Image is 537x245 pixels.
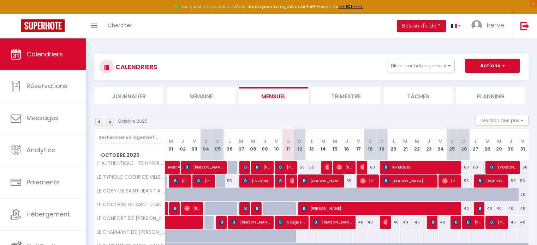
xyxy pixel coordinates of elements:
[96,188,166,194] span: LE COSY DE SAINT JEAN * A 2 PAS DE LA CLINIQUE DE L UNION*
[287,138,290,145] abbr: S
[338,4,363,10] a: >>> ICI <<<<
[505,174,517,188] div: 55
[442,174,458,188] span: [PERSON_NAME]
[521,138,524,145] abbr: V
[477,174,505,188] span: [PERSON_NAME]
[259,129,270,161] th: 09
[96,216,166,221] span: LE CONFORT DE [PERSON_NAME] *A DEUX PAS DE LA CLINIQUE DE L'UNION*
[465,59,520,73] button: Actions
[102,14,137,38] a: Chercher
[165,202,169,215] a: [PERSON_NAME]
[388,129,399,161] th: 20
[345,138,348,145] abbr: J
[466,14,513,38] a: ... herve
[95,150,165,160] span: Octobre 2025
[380,138,384,145] abbr: D
[336,160,352,174] span: [PERSON_NAME]
[341,129,353,161] th: 16
[294,161,306,174] div: 55
[216,138,220,145] abbr: D
[329,129,341,161] th: 15
[239,138,243,145] abbr: M
[167,87,235,104] li: Semaine
[505,202,517,215] div: 40
[184,160,223,174] span: [PERSON_NAME]
[193,138,196,145] abbr: V
[243,160,247,174] span: [PERSON_NAME]
[96,161,166,166] span: L' AUTHENTIQUE · T2 HYPER CENTRE * A 2 PAS DU CAPITOLE *
[189,129,200,161] th: 03
[360,174,376,188] span: [PERSON_NAME]
[439,138,442,145] abbr: V
[311,87,380,104] li: Trimestre
[94,87,163,104] li: Journalier
[321,138,326,145] abbr: M
[387,59,455,73] button: Filtrer par hébergement
[290,174,294,188] span: [PERSON_NAME]
[357,138,360,145] abbr: V
[456,87,525,104] li: Planning
[400,216,411,229] div: 40
[168,157,184,170] span: Noet vd Windt
[497,138,501,145] abbr: M
[470,129,482,161] th: 27
[384,87,453,104] li: Tâches
[26,81,67,90] span: Réservations
[21,19,65,32] img: Super Booking
[423,129,435,161] th: 23
[476,115,529,125] button: Gestion des prix
[470,161,482,174] div: 60
[411,129,423,161] th: 22
[231,215,270,229] span: [PERSON_NAME]
[471,20,482,31] img: ...
[200,129,212,161] th: 04
[451,138,454,145] abbr: S
[341,174,353,188] div: 55
[294,129,306,161] th: 12
[169,138,173,145] abbr: M
[99,131,161,144] input: Rechercher un logement...
[96,174,166,180] span: LE TYPIQUE COEUR DE VILLE · T1 MEZZANINE * A 2 PAS DU CAPITOLE*
[458,129,470,161] th: 26
[446,129,458,161] th: 25
[458,174,470,188] div: 55
[403,138,407,145] abbr: M
[353,216,364,229] div: 40
[270,129,282,161] th: 10
[493,202,505,215] div: 40
[26,178,60,186] span: Paiements
[454,215,458,229] span: [PERSON_NAME]
[26,50,63,59] span: Calendriers
[165,161,177,174] a: Noet vd Windt
[383,174,434,188] span: [PERSON_NAME]
[364,216,376,229] div: 40
[173,174,188,188] span: [PERSON_NAME]
[114,59,157,75] h3: CALENDRIERS
[517,188,529,201] div: 40
[487,21,504,30] span: herve
[219,215,223,229] span: [PERSON_NAME]
[383,215,387,229] span: [PERSON_NAME]
[251,138,255,145] abbr: M
[505,216,517,229] div: 40
[184,202,200,215] span: [PERSON_NAME]
[466,215,481,229] span: [PERSON_NAME]
[228,138,231,145] abbr: L
[517,161,529,174] div: 60
[165,129,177,161] th: 01
[333,138,337,145] abbr: M
[364,129,376,161] th: 18
[173,202,177,215] span: [PERSON_NAME]
[108,22,132,29] span: Chercher
[517,216,529,229] div: 40
[275,138,278,145] abbr: V
[26,114,59,122] span: Messages
[224,129,235,161] th: 06
[204,138,208,145] abbr: S
[282,129,294,161] th: 11
[369,138,372,145] abbr: S
[397,20,446,32] button: Besoin d'aide ?
[435,216,446,229] div: 40
[482,129,493,161] th: 28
